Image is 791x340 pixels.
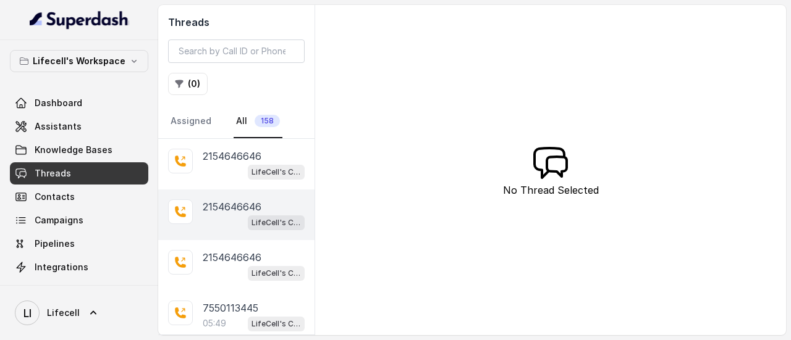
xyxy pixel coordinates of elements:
p: No Thread Selected [503,183,599,197]
span: Integrations [35,261,88,273]
a: Campaigns [10,209,148,231]
p: 2154646646 [203,250,261,265]
p: Lifecell's Workspace [33,54,125,68]
span: Dashboard [35,97,82,109]
img: light.svg [30,10,129,30]
span: Knowledge Bases [35,144,112,156]
p: LifeCell's Call Assistant [252,166,301,178]
a: All158 [234,105,282,138]
nav: Tabs [168,105,305,138]
p: 7550113445 [203,301,258,315]
a: Integrations [10,256,148,278]
input: Search by Call ID or Phone Number [168,39,305,63]
p: LifeCell's Call Assistant [252,267,301,280]
a: Threads [10,162,148,185]
a: Lifecell [10,296,148,330]
button: (0) [168,73,208,95]
h2: Threads [168,15,305,30]
span: Threads [35,167,71,180]
span: Lifecell [47,307,80,319]
a: Knowledge Bases [10,139,148,161]
span: 158 [255,115,280,127]
p: 2154646646 [203,199,261,214]
span: Campaigns [35,214,83,226]
span: Contacts [35,191,75,203]
p: 05:49 [203,317,226,330]
a: Contacts [10,186,148,208]
span: API Settings [35,284,88,297]
p: LifeCell's Call Assistant [252,217,301,229]
p: 2154646646 [203,149,261,164]
a: API Settings [10,280,148,302]
text: LI [23,307,32,320]
a: Dashboard [10,92,148,114]
span: Assistants [35,120,82,133]
a: Assigned [168,105,214,138]
a: Pipelines [10,233,148,255]
span: Pipelines [35,238,75,250]
a: Assistants [10,115,148,138]
button: Lifecell's Workspace [10,50,148,72]
p: LifeCell's Call Assistant [252,318,301,330]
